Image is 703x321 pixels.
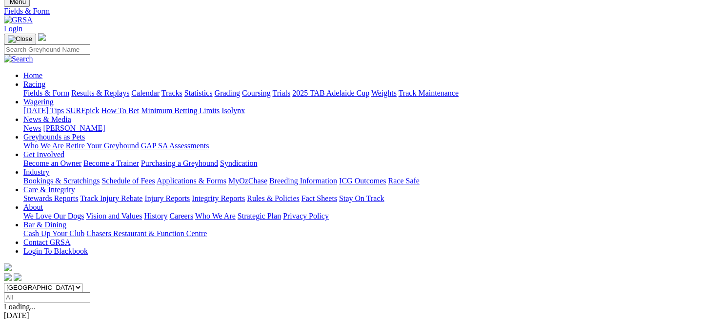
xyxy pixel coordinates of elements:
[144,212,167,220] a: History
[388,177,419,185] a: Race Safe
[66,106,99,115] a: SUREpick
[23,89,69,97] a: Fields & Form
[8,35,32,43] img: Close
[195,212,236,220] a: Who We Are
[4,263,12,271] img: logo-grsa-white.png
[221,106,245,115] a: Isolynx
[220,159,257,167] a: Syndication
[23,71,42,80] a: Home
[80,194,142,202] a: Track Injury Rebate
[339,177,386,185] a: ICG Outcomes
[23,177,100,185] a: Bookings & Scratchings
[66,141,139,150] a: Retire Your Greyhound
[101,106,140,115] a: How To Bet
[23,212,699,221] div: About
[23,229,699,238] div: Bar & Dining
[23,159,699,168] div: Get Involved
[144,194,190,202] a: Injury Reports
[272,89,290,97] a: Trials
[23,141,699,150] div: Greyhounds as Pets
[23,89,699,98] div: Racing
[169,212,193,220] a: Careers
[86,212,142,220] a: Vision and Values
[192,194,245,202] a: Integrity Reports
[23,229,84,238] a: Cash Up Your Club
[4,302,36,311] span: Loading...
[4,7,699,16] a: Fields & Form
[83,159,139,167] a: Become a Trainer
[23,106,699,115] div: Wagering
[23,177,699,185] div: Industry
[86,229,207,238] a: Chasers Restaurant & Function Centre
[101,177,155,185] a: Schedule of Fees
[4,24,22,33] a: Login
[23,185,75,194] a: Care & Integrity
[339,194,384,202] a: Stay On Track
[283,212,329,220] a: Privacy Policy
[23,159,81,167] a: Become an Owner
[371,89,397,97] a: Weights
[23,150,64,159] a: Get Involved
[23,194,699,203] div: Care & Integrity
[23,141,64,150] a: Who We Are
[399,89,459,97] a: Track Maintenance
[141,106,220,115] a: Minimum Betting Limits
[23,194,78,202] a: Stewards Reports
[23,238,70,246] a: Contact GRSA
[215,89,240,97] a: Grading
[141,159,218,167] a: Purchasing a Greyhound
[4,55,33,63] img: Search
[131,89,160,97] a: Calendar
[38,33,46,41] img: logo-grsa-white.png
[23,124,699,133] div: News & Media
[43,124,105,132] a: [PERSON_NAME]
[23,247,88,255] a: Login To Blackbook
[23,168,49,176] a: Industry
[247,194,300,202] a: Rules & Policies
[23,133,85,141] a: Greyhounds as Pets
[23,80,45,88] a: Racing
[161,89,182,97] a: Tracks
[242,89,271,97] a: Coursing
[228,177,267,185] a: MyOzChase
[238,212,281,220] a: Strategic Plan
[292,89,369,97] a: 2025 TAB Adelaide Cup
[4,311,699,320] div: [DATE]
[4,273,12,281] img: facebook.svg
[23,221,66,229] a: Bar & Dining
[301,194,337,202] a: Fact Sheets
[23,98,54,106] a: Wagering
[184,89,213,97] a: Statistics
[23,124,41,132] a: News
[4,34,36,44] button: Toggle navigation
[4,16,33,24] img: GRSA
[141,141,209,150] a: GAP SA Assessments
[23,106,64,115] a: [DATE] Tips
[157,177,226,185] a: Applications & Forms
[23,203,43,211] a: About
[23,212,84,220] a: We Love Our Dogs
[269,177,337,185] a: Breeding Information
[14,273,21,281] img: twitter.svg
[23,115,71,123] a: News & Media
[4,44,90,55] input: Search
[71,89,129,97] a: Results & Replays
[4,292,90,302] input: Select date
